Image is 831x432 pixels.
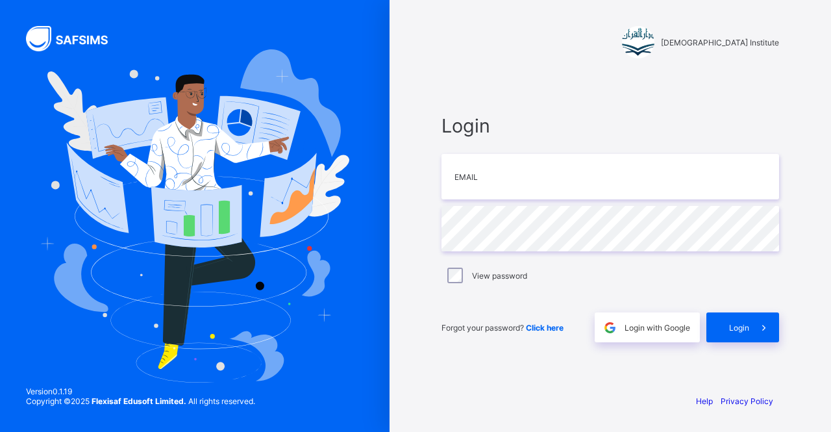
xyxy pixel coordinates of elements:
[40,49,349,382] img: Hero Image
[602,320,617,335] img: google.396cfc9801f0270233282035f929180a.svg
[526,323,564,333] a: Click here
[441,323,564,333] span: Forgot your password?
[625,323,690,333] span: Login with Google
[26,26,123,51] img: SAFSIMS Logo
[696,396,713,406] a: Help
[26,396,255,406] span: Copyright © 2025 All rights reserved.
[92,396,186,406] strong: Flexisaf Edusoft Limited.
[472,271,527,281] label: View password
[441,114,779,137] span: Login
[26,387,255,396] span: Version 0.1.19
[721,396,773,406] a: Privacy Policy
[661,38,779,47] span: [DEMOGRAPHIC_DATA] Institute
[729,323,749,333] span: Login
